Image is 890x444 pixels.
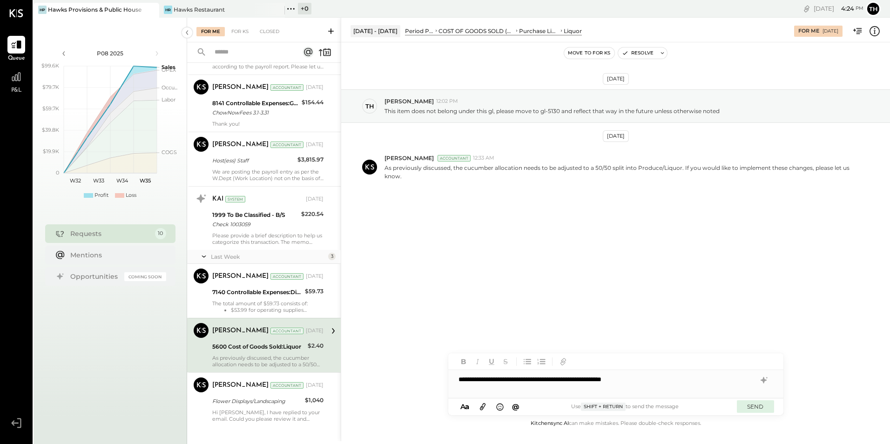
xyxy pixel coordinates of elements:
[116,177,128,184] text: W34
[603,130,629,142] div: [DATE]
[581,403,626,411] span: Shift + Return
[43,148,59,155] text: $19.9K
[306,382,324,389] div: [DATE]
[306,327,324,335] div: [DATE]
[212,342,305,351] div: 5600 Cost of Goods Sold:Liquor
[212,355,324,368] div: As previously discussed, the cucumber allocation needs to be adjusted to a 50/50 split into Produ...
[473,155,494,162] span: 12:33 AM
[174,6,225,13] div: Hawks Restaurant
[227,27,253,36] div: For KS
[212,195,223,204] div: KAI
[212,272,269,281] div: [PERSON_NAME]
[823,28,838,34] div: [DATE]
[798,27,819,35] div: For Me
[42,127,59,133] text: $39.8K
[212,99,299,108] div: 8141 Controllable Expenses:General & Administrative Expenses:Delivery Fees
[212,210,298,220] div: 1999 To Be Classified - B/S
[564,27,582,35] div: Liquor
[231,307,324,313] li: $53.99 for operating supplies
[351,25,400,37] div: [DATE] - [DATE]
[164,6,172,14] div: HR
[140,177,151,184] text: W35
[212,409,324,422] div: Hi [PERSON_NAME], I have replied to your email. Could you please review it and provide an update ...
[305,287,324,296] div: $59.73
[472,356,484,368] button: Italic
[93,177,104,184] text: W33
[212,381,269,390] div: [PERSON_NAME]
[162,149,177,155] text: COGS
[509,401,522,412] button: @
[458,402,472,412] button: Aa
[499,356,512,368] button: Strikethrough
[384,164,858,180] p: As previously discussed, the cucumber allocation needs to be adjusted to a 50/50 split into Produ...
[564,47,614,59] button: Move to for ks
[212,397,302,406] div: Flower Displays/Landscaping
[212,121,324,127] div: Thank you!
[306,84,324,91] div: [DATE]
[0,36,32,63] a: Queue
[270,84,303,91] div: Accountant
[306,141,324,148] div: [DATE]
[196,27,225,36] div: For Me
[212,83,269,92] div: [PERSON_NAME]
[212,326,269,336] div: [PERSON_NAME]
[521,356,533,368] button: Unordered List
[71,49,150,57] div: P08 2025
[8,54,25,63] span: Queue
[465,402,469,411] span: a
[155,228,166,239] div: 10
[306,195,324,203] div: [DATE]
[405,27,434,35] div: Period P&L
[162,67,176,73] text: OPEX
[94,192,108,199] div: Profit
[42,84,59,90] text: $79.7K
[270,382,303,389] div: Accountant
[212,300,324,313] div: The total amount of $59.73 consists of: Please note that the tax only applies to the operating su...
[557,356,569,368] button: Add URL
[535,356,547,368] button: Ordered List
[308,341,324,350] div: $2.40
[297,155,324,164] div: $3,815.97
[211,253,326,261] div: Last Week
[162,96,175,103] text: Labor
[438,155,471,161] div: Accountant
[70,229,150,238] div: Requests
[301,209,324,219] div: $220.54
[212,156,295,165] div: Host(ess) Staff
[436,98,458,105] span: 12:02 PM
[212,232,324,245] div: Please provide a brief description to help us categorize this transaction. The memo might be help...
[737,400,774,413] button: SEND
[866,1,881,16] button: Th
[11,87,22,95] span: P&L
[70,272,120,281] div: Opportunities
[618,47,657,59] button: Resolve
[212,57,324,70] div: We have recorded the payroll numbers according to the payroll report. Please let us know if you r...
[212,168,324,182] div: We are posting the payroll entry as per the W.Dept (Work Location) not on the basis of the H.Dept...
[225,196,245,202] div: System
[56,169,59,176] text: 0
[48,6,142,13] div: Hawks Provisions & Public House
[305,396,324,405] div: $1,040
[485,356,498,368] button: Underline
[365,102,374,111] div: Th
[0,68,32,95] a: P&L
[519,27,559,35] div: Purchase Liquor
[162,64,175,70] text: Sales
[384,107,720,115] p: This item does not belong under this gl, please move to gl-5130 and reflect that way in the futur...
[298,3,311,14] div: + 0
[270,273,303,280] div: Accountant
[42,105,59,112] text: $59.7K
[270,328,303,334] div: Accountant
[384,97,434,105] span: [PERSON_NAME]
[212,288,302,297] div: 7140 Controllable Expenses:Direct Operating Expenses:Operating Supplies
[255,27,284,36] div: Closed
[603,73,629,85] div: [DATE]
[328,253,336,260] div: 3
[212,140,269,149] div: [PERSON_NAME]
[124,272,166,281] div: Coming Soon
[306,273,324,280] div: [DATE]
[814,4,863,13] div: [DATE]
[38,6,47,14] div: HP
[522,403,728,411] div: Use to send the message
[512,402,519,411] span: @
